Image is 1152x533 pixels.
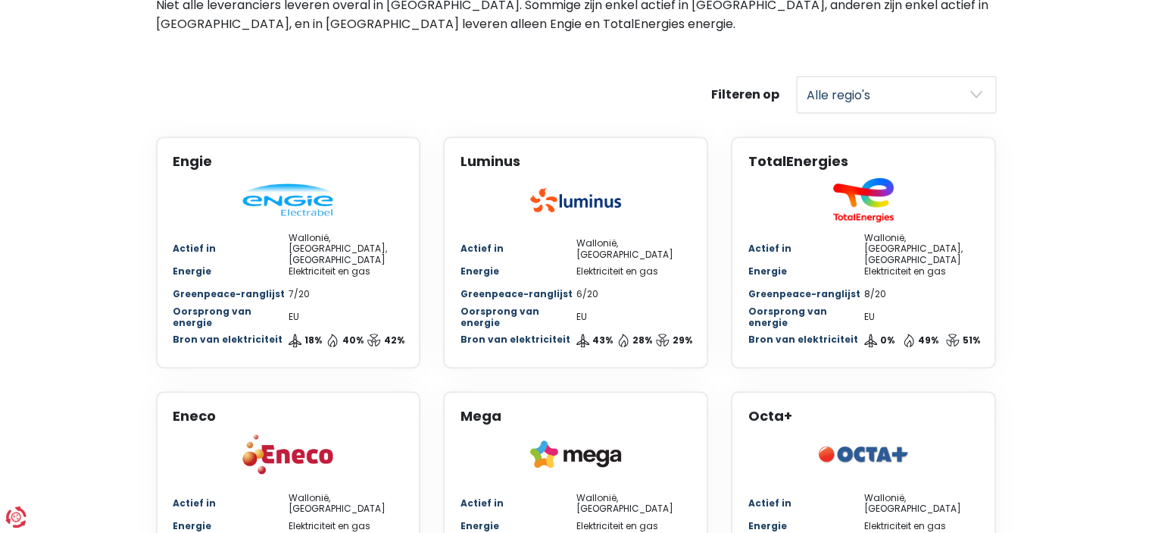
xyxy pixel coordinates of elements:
[617,334,652,347] button: 28%
[173,243,289,254] div: Actief in
[863,233,979,265] div: Wallonië, [GEOGRAPHIC_DATA], [GEOGRAPHIC_DATA]
[242,183,333,217] img: Engie
[173,153,404,170] div: Engie
[748,306,863,328] div: Oorsprong van energie
[367,334,404,347] button: 42%
[711,87,779,102] label: Filteren op
[288,233,404,265] div: Wallonië, [GEOGRAPHIC_DATA], [GEOGRAPHIC_DATA]
[863,521,979,531] div: Elektriciteit en gas
[863,266,979,277] div: Elektriciteit en gas
[946,334,979,347] button: 51%
[748,521,863,531] div: Energie
[460,289,576,299] div: Greenpeace-ranglijst
[748,289,863,299] div: Greenpeace-ranglijst
[748,243,863,254] div: Actief in
[288,521,404,531] div: Elektriciteit en gas
[173,334,289,345] div: Bron van elektriciteit
[460,243,576,254] div: Actief in
[288,266,404,277] div: Elektriciteit en gas
[576,493,692,515] div: Wallonië, [GEOGRAPHIC_DATA]
[576,266,692,277] div: Elektriciteit en gas
[748,334,863,345] div: Bron van elektriciteit
[576,312,692,322] div: EU
[460,334,576,345] div: Bron van elektriciteit
[326,334,363,347] button: 40%
[460,306,576,328] div: Oorsprong van energie
[288,312,404,322] div: EU
[530,441,621,468] img: Mega
[818,446,909,463] img: Octa+
[863,312,979,322] div: EU
[460,498,576,509] div: Actief in
[460,408,692,425] div: Mega
[242,433,333,475] img: Eneco
[288,334,321,347] button: 18%
[863,289,979,299] div: 8/20
[656,334,692,347] button: 29%
[288,289,404,299] div: 7/20
[576,289,692,299] div: 6/20
[173,408,404,425] div: Eneco
[173,306,289,328] div: Oorsprong van energie
[173,289,289,299] div: Greenpeace-ranglijst
[460,521,576,531] div: Energie
[821,177,906,223] img: TotalEnergies
[902,334,938,347] button: 49%
[173,266,289,277] div: Energie
[173,521,289,531] div: Energie
[748,266,863,277] div: Energie
[460,153,692,170] div: Luminus
[288,493,404,515] div: Wallonië, [GEOGRAPHIC_DATA]
[576,521,692,531] div: Elektriciteit en gas
[576,238,692,260] div: Wallonië, [GEOGRAPHIC_DATA]
[576,334,612,347] button: 43%
[530,188,621,212] img: Luminus
[460,266,576,277] div: Energie
[748,408,979,425] div: Octa+
[863,493,979,515] div: Wallonië, [GEOGRAPHIC_DATA]
[863,334,894,347] button: 0%
[748,498,863,509] div: Actief in
[748,153,979,170] div: TotalEnergies
[173,498,289,509] div: Actief in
